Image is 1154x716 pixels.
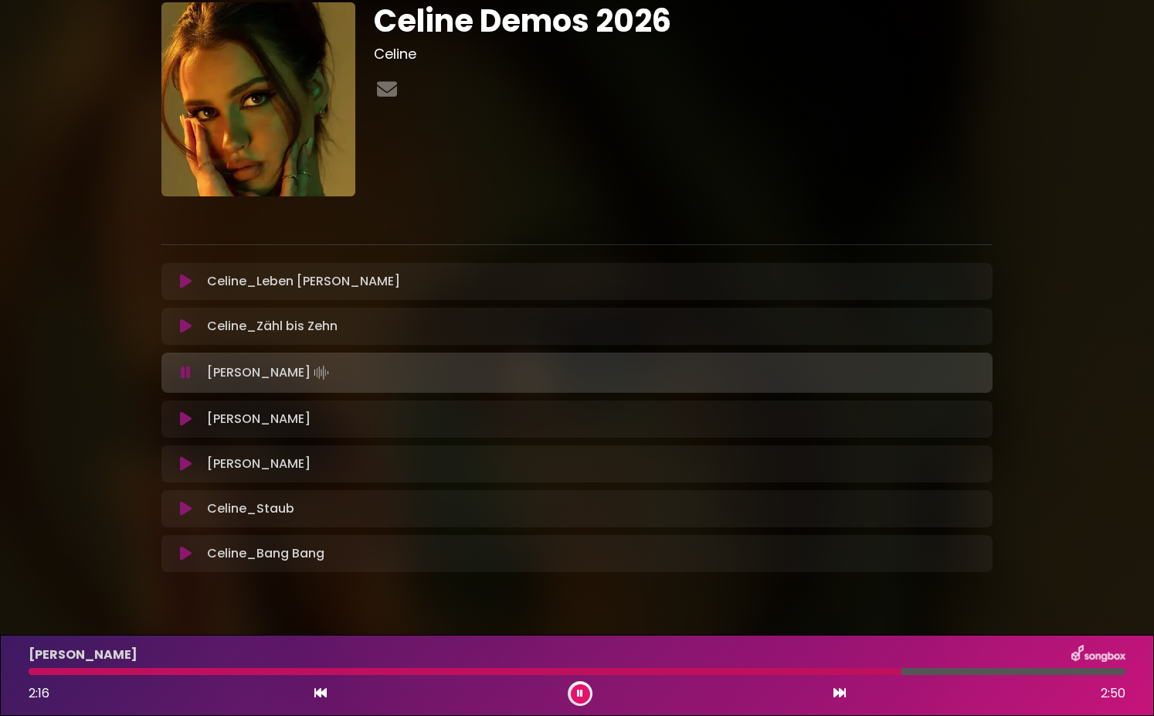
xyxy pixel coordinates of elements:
[374,46,993,63] h3: Celine
[207,317,338,336] p: Celine_Zähl bis Zehn
[311,362,332,384] img: waveform4.gif
[207,362,332,384] p: [PERSON_NAME]
[207,410,311,428] p: [PERSON_NAME]
[374,2,993,39] h1: Celine Demos 2026
[207,272,400,291] p: Celine_Leben [PERSON_NAME]
[207,544,324,563] p: Celine_Bang Bang
[161,2,355,196] img: Lq3JwxWjTsiZgLSj7RBx
[207,499,294,518] p: Celine_Staub
[207,455,311,473] p: [PERSON_NAME]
